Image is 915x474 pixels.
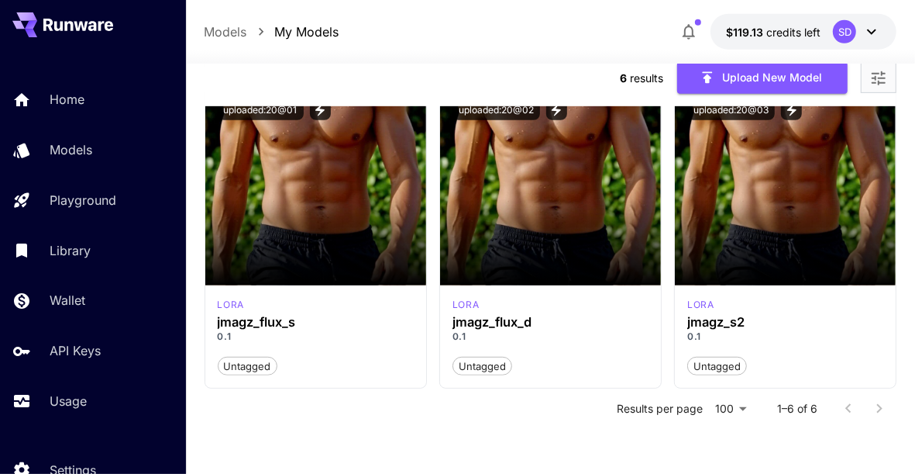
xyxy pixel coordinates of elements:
h3: jmagz_s2 [687,315,883,330]
button: uploaded:20@01 [218,99,304,120]
button: View trigger words [310,99,331,120]
span: Untagged [218,359,277,375]
div: FLUX.1 D [452,298,479,312]
span: Untagged [453,359,511,375]
p: Playground [50,191,116,209]
p: Wallet [50,291,85,310]
div: 100 [709,398,752,420]
button: Untagged [218,356,277,376]
div: $119.12624 [726,24,820,40]
button: Untagged [687,356,747,376]
p: Library [50,241,91,260]
button: Open more filters [869,68,888,88]
button: View trigger words [781,99,802,120]
p: lora [218,298,244,312]
p: 0.1 [218,330,414,344]
p: lora [687,298,714,312]
p: Results per page [617,401,703,417]
a: My Models [275,22,339,41]
button: Untagged [452,356,512,376]
div: FLUX.1 S [687,298,714,312]
p: API Keys [50,341,101,360]
p: lora [452,298,479,312]
span: results [630,71,663,85]
p: Home [50,90,84,109]
span: 6 [620,71,627,85]
p: 0.1 [452,330,648,344]
h3: jmagz_flux_s [218,315,414,330]
p: Models [50,140,92,159]
span: credits left [766,26,820,39]
button: View trigger words [546,99,567,120]
span: $119.13 [726,26,766,39]
button: uploaded:20@03 [687,99,775,120]
button: Upload New Model [677,62,848,94]
a: Models [205,22,247,41]
nav: breadcrumb [205,22,339,41]
span: Untagged [688,359,746,375]
div: FLUX.1 S [218,298,244,312]
p: Usage [50,392,87,410]
p: 0.1 [687,330,883,344]
button: uploaded:20@02 [452,99,540,120]
button: $119.12624SD [710,14,896,50]
h3: jmagz_flux_d [452,315,648,330]
p: 1–6 of 6 [777,401,817,417]
div: SD [833,20,856,43]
